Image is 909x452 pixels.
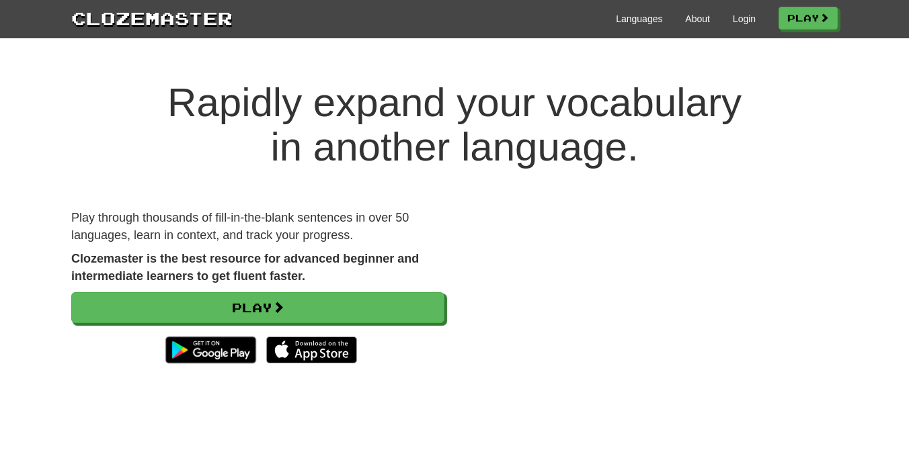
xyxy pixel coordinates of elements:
[71,292,444,323] a: Play
[733,12,756,26] a: Login
[71,210,444,244] p: Play through thousands of fill-in-the-blank sentences in over 50 languages, learn in context, and...
[71,252,419,283] strong: Clozemaster is the best resource for advanced beginner and intermediate learners to get fluent fa...
[616,12,662,26] a: Languages
[266,336,357,363] img: Download_on_the_App_Store_Badge_US-UK_135x40-25178aeef6eb6b83b96f5f2d004eda3bffbb37122de64afbaef7...
[685,12,710,26] a: About
[71,5,233,30] a: Clozemaster
[159,330,263,370] img: Get it on Google Play
[779,7,838,30] a: Play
